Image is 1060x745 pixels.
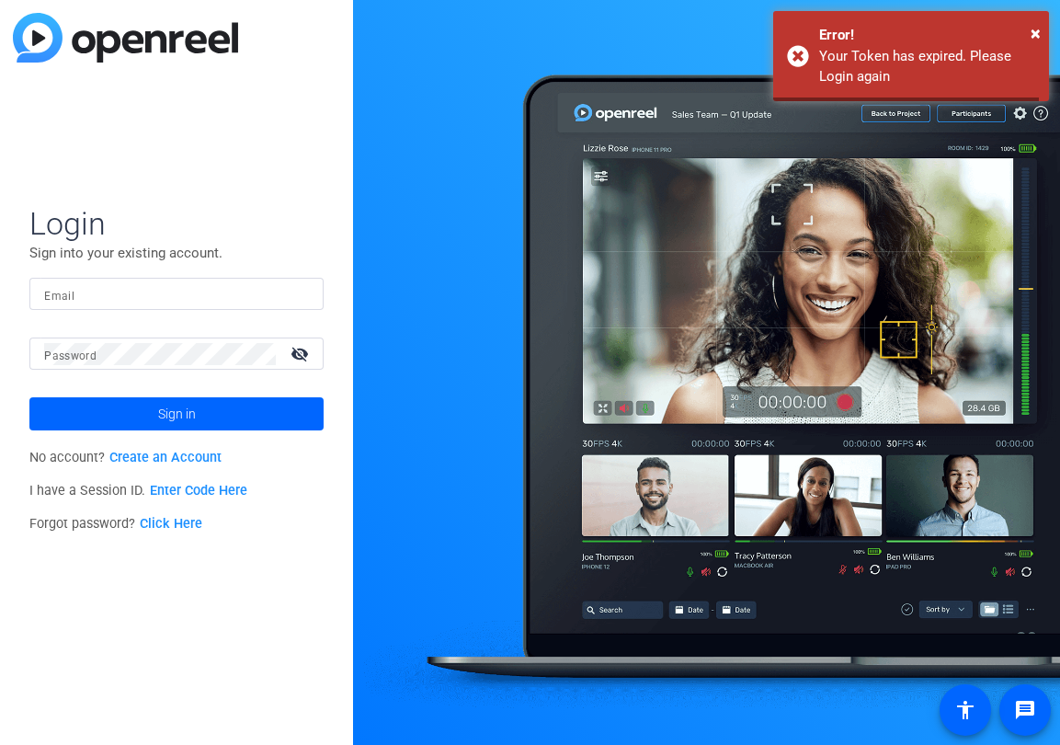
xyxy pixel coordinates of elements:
span: No account? [29,450,222,465]
mat-label: Password [44,350,97,362]
span: × [1031,22,1041,44]
div: Your Token has expired. Please Login again [819,46,1035,87]
button: Close [1031,19,1041,47]
mat-icon: accessibility [954,699,976,721]
p: Sign into your existing account. [29,243,324,263]
a: Click Here [140,516,202,532]
mat-icon: visibility_off [279,340,324,367]
button: Sign in [29,397,324,430]
div: Error! [819,25,1035,46]
span: Sign in [158,391,196,437]
mat-label: Email [44,290,74,303]
span: Forgot password? [29,516,202,532]
input: Enter Email Address [44,283,309,305]
img: blue-gradient.svg [13,13,238,63]
a: Enter Code Here [150,483,247,499]
a: Create an Account [109,450,222,465]
mat-icon: message [1014,699,1036,721]
span: I have a Session ID. [29,483,247,499]
span: Login [29,204,324,243]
